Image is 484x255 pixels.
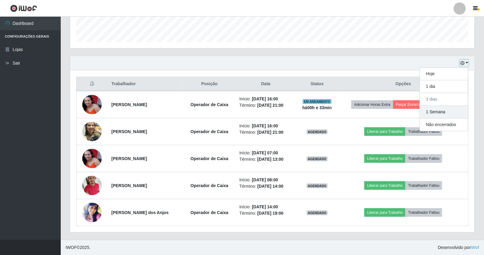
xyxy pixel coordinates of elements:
span: IWOF [66,245,77,250]
li: Término: [239,102,292,109]
span: AGENDADO [307,129,328,134]
li: Início: [239,204,292,210]
li: Término: [239,210,292,216]
button: 1 Semana [420,106,468,119]
button: Trabalhador Faltou [405,154,442,163]
strong: [PERSON_NAME] [111,129,147,134]
time: [DATE] 16:00 [252,96,278,101]
img: 1743338839822.jpeg [82,149,102,168]
strong: [PERSON_NAME] dos Anjos [111,210,169,215]
img: CoreUI Logo [10,5,37,12]
span: AGENDADO [307,156,328,161]
img: 1741826148632.jpeg [82,173,102,198]
span: AGENDADO [307,183,328,188]
strong: Operador de Caixa [190,129,228,134]
img: 1743338839822.jpeg [82,95,102,114]
th: Status [296,77,339,91]
time: [DATE] 14:00 [252,204,278,209]
button: Adicionar Horas Extra [351,100,393,109]
strong: Operador de Caixa [190,102,228,107]
img: 1685320572909.jpeg [82,201,102,224]
button: Trabalhador Faltou [405,127,442,136]
a: iWof [471,245,479,250]
time: [DATE] 08:00 [252,177,278,182]
time: [DATE] 21:00 [257,103,284,108]
th: Posição [183,77,236,91]
button: Trabalhador Faltou [405,208,442,217]
button: Hoje [420,68,468,80]
strong: Operador de Caixa [190,156,228,161]
time: [DATE] 21:00 [257,130,284,135]
li: Início: [239,150,292,156]
strong: Operador de Caixa [190,210,228,215]
span: © 2025 . [66,244,90,251]
span: Desenvolvido por [438,244,479,251]
time: [DATE] 14:00 [257,184,284,189]
button: Liberar para Trabalho [364,154,405,163]
span: EM ANDAMENTO [303,99,332,104]
strong: há 00 h e 33 min [302,105,332,110]
li: Término: [239,183,292,190]
button: Liberar para Trabalho [364,208,405,217]
time: [DATE] 16:00 [252,123,278,128]
button: Liberar para Trabalho [364,127,405,136]
span: AGENDADO [307,210,328,215]
th: Data [236,77,296,91]
li: Término: [239,156,292,163]
strong: [PERSON_NAME] [111,102,147,107]
th: Trabalhador [108,77,183,91]
strong: [PERSON_NAME] [111,183,147,188]
button: Trabalhador Faltou [405,181,442,190]
time: [DATE] 07:00 [252,150,278,155]
img: 1745102593554.jpeg [82,119,102,144]
button: 1 dia [420,80,468,93]
li: Início: [239,123,292,129]
strong: Operador de Caixa [190,183,228,188]
button: Não encerrados [420,119,468,131]
button: 3 dias [420,93,468,106]
time: [DATE] 13:00 [257,157,284,162]
li: Início: [239,96,292,102]
li: Término: [239,129,292,136]
time: [DATE] 19:00 [257,211,284,216]
button: Liberar para Trabalho [364,181,405,190]
strong: [PERSON_NAME] [111,156,147,161]
button: Forçar Encerramento [393,100,434,109]
li: Início: [239,177,292,183]
th: Opções [339,77,469,91]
